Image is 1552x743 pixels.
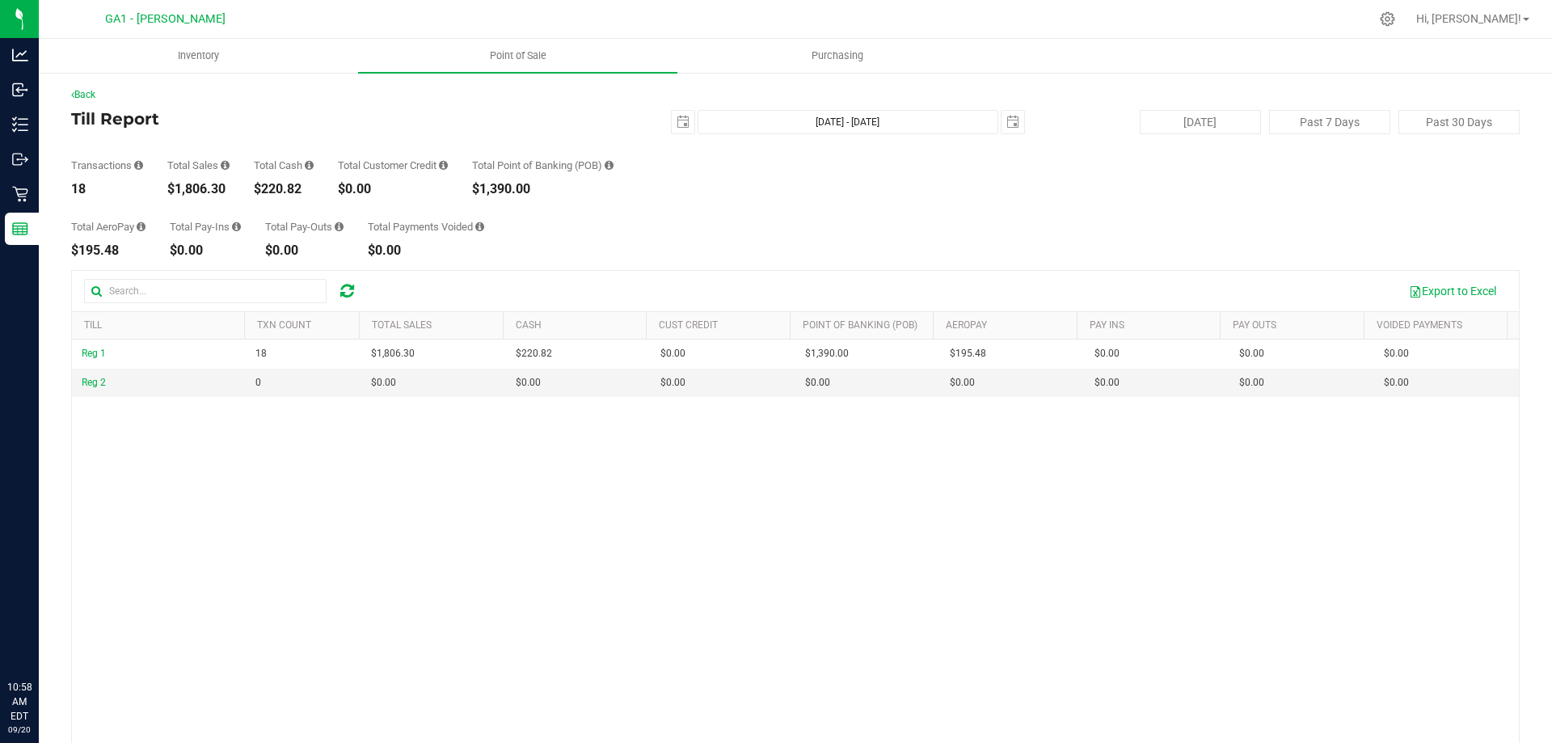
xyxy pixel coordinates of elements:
span: $0.00 [660,346,685,361]
i: Count of all successful payment transactions, possibly including voids, refunds, and cash-back fr... [134,160,143,171]
a: Point of Sale [358,39,677,73]
p: 10:58 AM EDT [7,680,32,724]
a: Cash [516,319,542,331]
inline-svg: Inventory [12,116,28,133]
p: 09/20 [7,724,32,736]
span: $0.00 [1384,375,1409,390]
span: $0.00 [371,375,396,390]
span: 0 [255,375,261,390]
a: Pay Ins [1090,319,1124,331]
button: Past 30 Days [1398,110,1520,134]
div: Total Pay-Outs [265,222,344,232]
span: $0.00 [1239,346,1264,361]
a: Inventory [39,39,358,73]
i: Sum of all successful, non-voided payment transaction amounts using account credit as the payment... [439,160,448,171]
div: Total Pay-Ins [170,222,241,232]
div: $1,806.30 [167,183,230,196]
span: GA1 - [PERSON_NAME] [105,12,226,26]
div: $0.00 [265,244,344,257]
a: AeroPay [946,319,987,331]
a: Point of Banking (POB) [803,319,917,331]
div: $220.82 [254,183,314,196]
i: Sum of all successful, non-voided payment transaction amounts (excluding tips and transaction fee... [221,160,230,171]
span: $0.00 [805,375,830,390]
span: $1,390.00 [805,346,849,361]
span: $1,806.30 [371,346,415,361]
button: Export to Excel [1398,277,1507,305]
div: $0.00 [170,244,241,257]
div: Manage settings [1377,11,1398,27]
span: select [1002,111,1024,133]
i: Sum of all successful, non-voided cash payment transaction amounts (excluding tips and transactio... [305,160,314,171]
a: Cust Credit [659,319,718,331]
span: $0.00 [1094,346,1120,361]
div: $195.48 [71,244,145,257]
a: Pay Outs [1233,319,1276,331]
inline-svg: Retail [12,186,28,202]
div: Total Customer Credit [338,160,448,171]
inline-svg: Inbound [12,82,28,98]
div: 18 [71,183,143,196]
button: Past 7 Days [1269,110,1390,134]
span: Reg 1 [82,348,106,359]
span: Hi, [PERSON_NAME]! [1416,12,1521,25]
a: Voided Payments [1377,319,1462,331]
i: Sum of all cash pay-outs removed from tills within the date range. [335,222,344,232]
div: Total Cash [254,160,314,171]
inline-svg: Outbound [12,151,28,167]
div: $1,390.00 [472,183,614,196]
a: TXN Count [257,319,311,331]
span: 18 [255,346,267,361]
span: $195.48 [950,346,986,361]
a: Total Sales [372,319,432,331]
div: Total Payments Voided [368,222,484,232]
span: $0.00 [950,375,975,390]
span: select [672,111,694,133]
span: $0.00 [1239,375,1264,390]
button: [DATE] [1140,110,1261,134]
a: Back [71,89,95,100]
input: Search... [84,279,327,303]
inline-svg: Analytics [12,47,28,63]
iframe: Resource center [16,614,65,662]
span: $0.00 [1094,375,1120,390]
div: Total AeroPay [71,222,145,232]
iframe: Resource center unread badge [48,611,67,631]
i: Sum of all cash pay-ins added to tills within the date range. [232,222,241,232]
i: Sum of all voided payment transaction amounts (excluding tips and transaction fees) within the da... [475,222,484,232]
inline-svg: Reports [12,221,28,237]
span: Reg 2 [82,377,106,388]
div: $0.00 [338,183,448,196]
span: $0.00 [660,375,685,390]
a: Till [84,319,102,331]
div: $0.00 [368,244,484,257]
span: Point of Sale [468,49,568,63]
span: $0.00 [516,375,541,390]
span: $0.00 [1384,346,1409,361]
a: Purchasing [677,39,997,73]
i: Sum of the successful, non-voided point-of-banking payment transaction amounts, both via payment ... [605,160,614,171]
i: Sum of all successful AeroPay payment transaction amounts for all purchases in the date range. Ex... [137,222,145,232]
div: Total Sales [167,160,230,171]
span: $220.82 [516,346,552,361]
div: Transactions [71,160,143,171]
div: Total Point of Banking (POB) [472,160,614,171]
span: Purchasing [790,49,885,63]
h4: Till Report [71,110,554,128]
span: Inventory [156,49,241,63]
